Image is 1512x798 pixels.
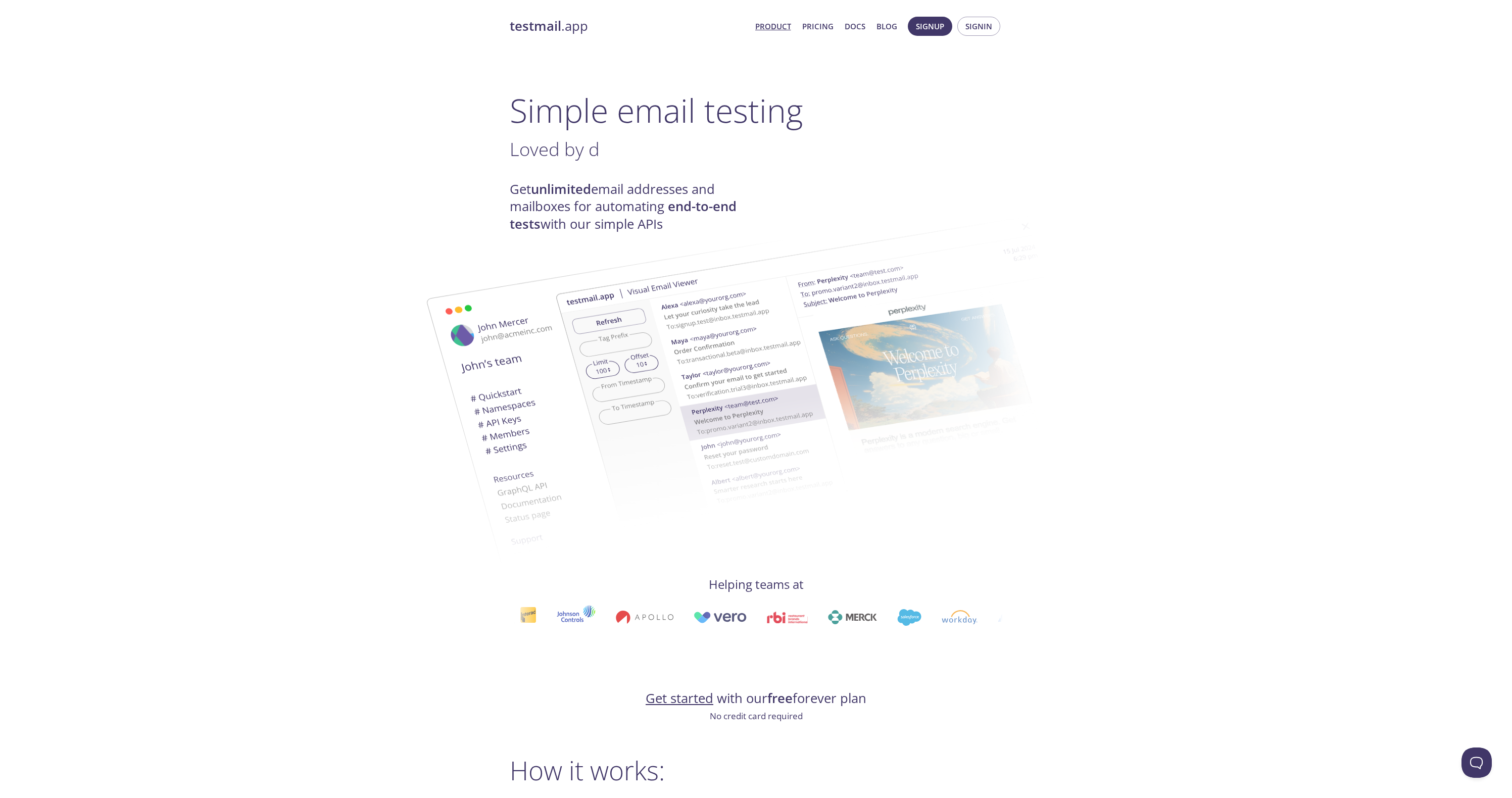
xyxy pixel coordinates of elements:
img: apollo [615,610,673,624]
a: Get started [646,689,713,707]
img: salesforce [897,609,921,626]
strong: testmail [510,17,561,35]
button: Signin [957,17,1000,36]
img: vero [693,612,747,623]
a: Docs [845,20,865,33]
img: workday [941,610,977,624]
strong: free [767,689,793,707]
h2: How it works: [510,755,1003,785]
h1: Simple email testing [510,91,1003,130]
p: No credit card required [510,710,1003,723]
span: Signup [916,20,944,33]
h4: Helping teams at [510,576,1003,592]
a: Pricing [802,20,834,33]
img: testmail-email-viewer [388,234,934,576]
span: Signin [965,20,992,33]
img: testmail-email-viewer [555,201,1101,543]
h4: Get email addresses and mailboxes for automating with our simple APIs [510,181,756,233]
iframe: Help Scout Beacon - Open [1461,747,1492,778]
a: testmail.app [510,18,747,35]
img: rbi [766,612,807,623]
a: Product [755,20,791,33]
img: interac [519,607,536,628]
img: merck [827,610,876,624]
strong: unlimited [531,180,591,198]
a: Blog [876,20,897,33]
button: Signup [908,17,952,36]
strong: end-to-end tests [510,197,737,232]
span: Loved by d [510,136,600,162]
h4: with our forever plan [510,690,1003,707]
img: johnsoncontrols [556,605,595,629]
